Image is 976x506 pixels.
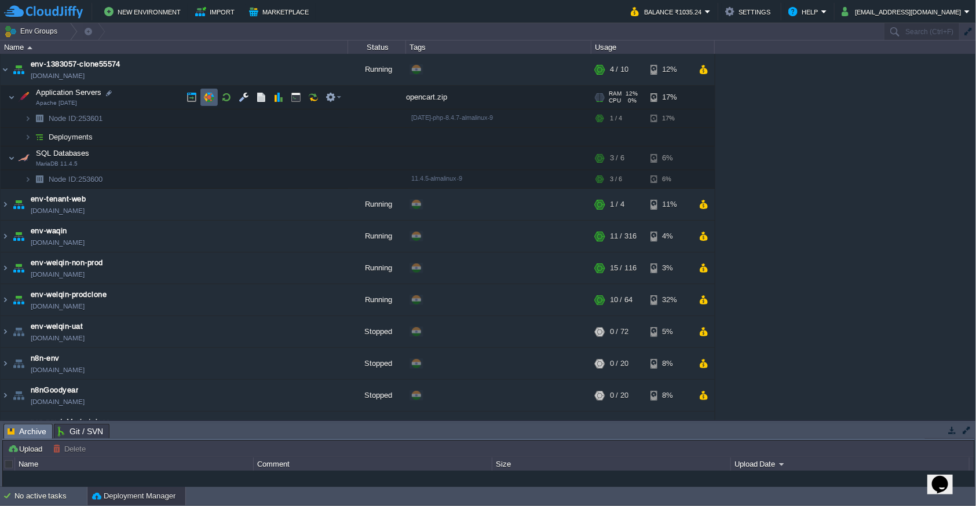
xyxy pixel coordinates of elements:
button: Help [788,5,821,19]
span: Apache [DATE] [36,100,77,107]
div: Running [348,252,406,284]
img: AMDAwAAAACH5BAEAAAAALAAAAAABAAEAAAICRAEAOw== [8,146,15,170]
img: AMDAwAAAACH5BAEAAAAALAAAAAABAAEAAAICRAEAOw== [8,86,15,109]
img: AMDAwAAAACH5BAEAAAAALAAAAAABAAEAAAICRAEAOw== [10,380,27,411]
img: AMDAwAAAACH5BAEAAAAALAAAAAABAAEAAAICRAEAOw== [27,46,32,49]
a: env-welqin-uat [31,321,83,332]
a: [DOMAIN_NAME] [31,70,85,82]
div: 0 / 20 [610,380,628,411]
img: AMDAwAAAACH5BAEAAAAALAAAAAABAAEAAAICRAEAOw== [10,54,27,85]
div: opencart.zip [406,86,591,109]
div: Stopped [348,380,406,411]
div: Usage [592,41,714,54]
div: Running [348,221,406,252]
div: 0 / 20 [610,348,628,379]
span: CPU [609,97,621,104]
div: 4 / 10 [610,412,628,443]
div: Comment [254,457,492,471]
div: Name [1,41,348,54]
span: SQL Databases [35,148,91,158]
img: AMDAwAAAACH5BAEAAAAALAAAAAABAAEAAAICRAEAOw== [1,221,10,252]
div: Running [348,284,406,316]
img: AMDAwAAAACH5BAEAAAAALAAAAAABAAEAAAICRAEAOw== [16,146,32,170]
div: Running [348,54,406,85]
div: 8% [650,380,688,411]
img: AMDAwAAAACH5BAEAAAAALAAAAAABAAEAAAICRAEAOw== [1,189,10,220]
button: Env Groups [4,23,61,39]
div: 12% [650,412,688,443]
img: AMDAwAAAACH5BAEAAAAALAAAAAABAAEAAAICRAEAOw== [31,128,47,146]
span: 0% [626,97,637,104]
span: 12% [626,90,638,97]
div: Name [16,457,253,471]
img: AMDAwAAAACH5BAEAAAAALAAAAAABAAEAAAICRAEAOw== [24,170,31,188]
div: Tags [407,41,591,54]
div: 0 / 72 [610,316,628,347]
a: [DOMAIN_NAME] [31,237,85,248]
img: AMDAwAAAACH5BAEAAAAALAAAAAABAAEAAAICRAEAOw== [31,170,47,188]
span: MariaDB 11.4.5 [36,160,78,167]
img: AMDAwAAAACH5BAEAAAAALAAAAAABAAEAAAICRAEAOw== [10,412,27,443]
span: env-1383057-clone55574 [31,58,120,70]
img: AMDAwAAAACH5BAEAAAAALAAAAAABAAEAAAICRAEAOw== [1,252,10,284]
img: AMDAwAAAACH5BAEAAAAALAAAAAABAAEAAAICRAEAOw== [10,252,27,284]
a: non-prod_Marketplace [31,416,111,428]
a: env-welqin-prodclone [31,289,107,300]
a: Node ID:253600 [47,174,104,184]
img: AMDAwAAAACH5BAEAAAAALAAAAAABAAEAAAICRAEAOw== [10,284,27,316]
img: AMDAwAAAACH5BAEAAAAALAAAAAABAAEAAAICRAEAOw== [10,316,27,347]
span: 253601 [47,113,104,123]
img: AMDAwAAAACH5BAEAAAAALAAAAAABAAEAAAICRAEAOw== [24,128,31,146]
div: 15 / 116 [610,252,637,284]
a: [DOMAIN_NAME] [31,364,85,376]
span: Archive [8,424,46,439]
span: RAM [609,90,622,97]
div: Size [493,457,730,471]
a: [DOMAIN_NAME] [31,269,85,280]
button: Delete [53,443,89,454]
div: 1 / 4 [610,109,622,127]
div: 10 / 64 [610,284,633,316]
a: Application ServersApache [DATE] [35,88,103,97]
img: AMDAwAAAACH5BAEAAAAALAAAAAABAAEAAAICRAEAOw== [10,348,27,379]
a: n8nGoodyear [31,384,78,396]
div: 32% [650,284,688,316]
div: 3% [650,252,688,284]
div: 3 / 6 [610,170,622,188]
div: 3 / 6 [610,146,624,170]
span: 253600 [47,174,104,184]
span: env-welqin-non-prod [31,257,103,269]
button: Import [195,5,239,19]
div: 17% [650,109,688,127]
span: Node ID: [49,175,78,184]
img: AMDAwAAAACH5BAEAAAAALAAAAAABAAEAAAICRAEAOw== [1,316,10,347]
button: Settings [725,5,774,19]
div: 1 / 4 [610,189,624,220]
a: [DOMAIN_NAME] [31,332,85,344]
div: 4 / 10 [610,54,628,85]
a: n8n-env [31,353,60,364]
span: Git / SVN [58,424,103,438]
a: SQL DatabasesMariaDB 11.4.5 [35,149,91,157]
img: AMDAwAAAACH5BAEAAAAALAAAAAABAAEAAAICRAEAOw== [1,54,10,85]
img: AMDAwAAAACH5BAEAAAAALAAAAAABAAEAAAICRAEAOw== [31,109,47,127]
div: 8% [650,348,688,379]
button: New Environment [104,5,184,19]
img: AMDAwAAAACH5BAEAAAAALAAAAAABAAEAAAICRAEAOw== [10,189,27,220]
div: Stopped [348,348,406,379]
a: Node ID:253601 [47,113,104,123]
div: 4% [650,221,688,252]
span: env-tenant-web [31,193,86,205]
a: env-waqin [31,225,67,237]
div: Running [348,412,406,443]
a: [DOMAIN_NAME] [31,396,85,408]
div: Status [349,41,405,54]
span: [DATE]-php-8.4.7-almalinux-9 [411,114,494,121]
img: AMDAwAAAACH5BAEAAAAALAAAAAABAAEAAAICRAEAOw== [1,412,10,443]
div: 6% [650,146,688,170]
button: [EMAIL_ADDRESS][DOMAIN_NAME] [842,5,964,19]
